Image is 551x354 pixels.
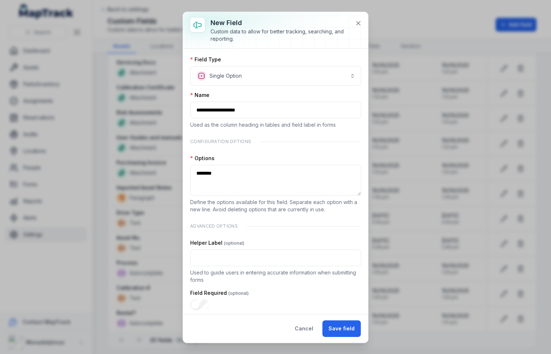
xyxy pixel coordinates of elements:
label: Options [190,155,215,162]
p: Define the options available for this field. Separate each option with a new line. Avoid deleting... [190,199,361,213]
div: Custom data to allow for better tracking, searching, and reporting. [211,28,349,42]
button: Save field [322,320,361,337]
button: Cancel [289,320,319,337]
p: Used to guide users in entering accurate information when submitting forms [190,269,361,284]
label: Field Type [190,56,221,63]
p: Used as the column heading in tables and field label in forms [190,121,361,129]
button: Single Option [190,66,361,86]
input: :rk8:-form-item-label [190,102,361,118]
label: Name [190,91,209,99]
label: Helper Label [190,239,244,247]
input: :rkb:-form-item-label [190,300,209,310]
textarea: :rk9:-form-item-label [190,165,361,196]
label: Field Required [190,289,249,297]
p: Makes this field mandatory when entering information in forms [190,313,361,320]
div: Advanced Options [190,219,361,233]
input: :rka:-form-item-label [190,249,361,266]
h3: New field [211,18,349,28]
div: Configuration Options [190,134,361,149]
